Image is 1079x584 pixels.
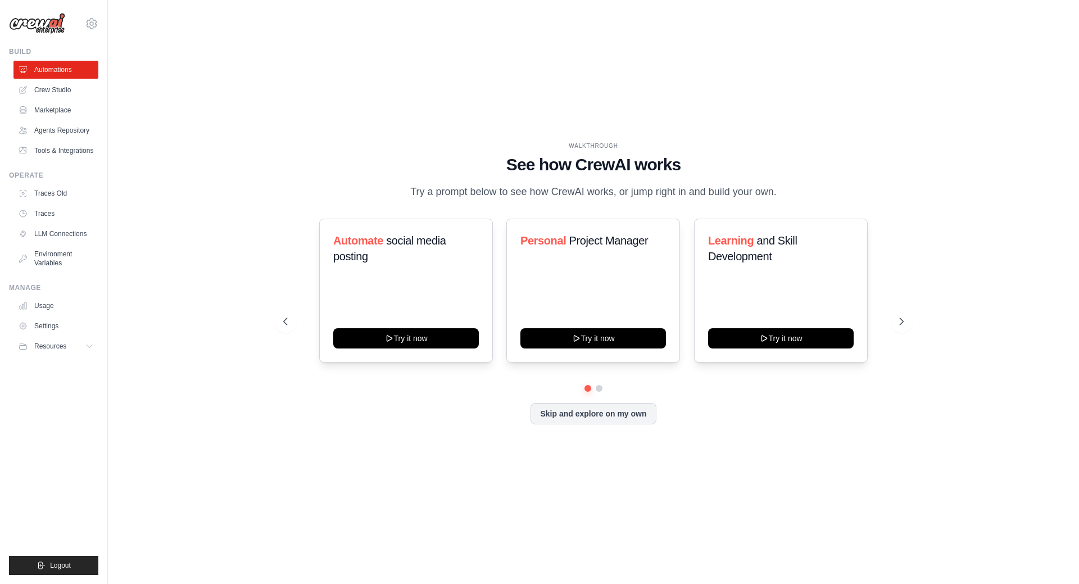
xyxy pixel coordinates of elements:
[708,234,754,247] span: Learning
[13,317,98,335] a: Settings
[13,142,98,160] a: Tools & Integrations
[13,245,98,272] a: Environment Variables
[13,205,98,223] a: Traces
[34,342,66,351] span: Resources
[13,61,98,79] a: Automations
[708,328,854,348] button: Try it now
[50,561,71,570] span: Logout
[520,328,666,348] button: Try it now
[1023,530,1079,584] iframe: Chat Widget
[13,225,98,243] a: LLM Connections
[283,155,904,175] h1: See how CrewAI works
[13,101,98,119] a: Marketplace
[531,403,656,424] button: Skip and explore on my own
[283,142,904,150] div: WALKTHROUGH
[13,297,98,315] a: Usage
[708,234,797,262] span: and Skill Development
[9,47,98,56] div: Build
[569,234,649,247] span: Project Manager
[9,283,98,292] div: Manage
[9,556,98,575] button: Logout
[520,234,566,247] span: Personal
[9,13,65,34] img: Logo
[333,234,383,247] span: Automate
[13,184,98,202] a: Traces Old
[333,234,446,262] span: social media posting
[9,171,98,180] div: Operate
[13,121,98,139] a: Agents Repository
[333,328,479,348] button: Try it now
[13,337,98,355] button: Resources
[405,184,782,200] p: Try a prompt below to see how CrewAI works, or jump right in and build your own.
[13,81,98,99] a: Crew Studio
